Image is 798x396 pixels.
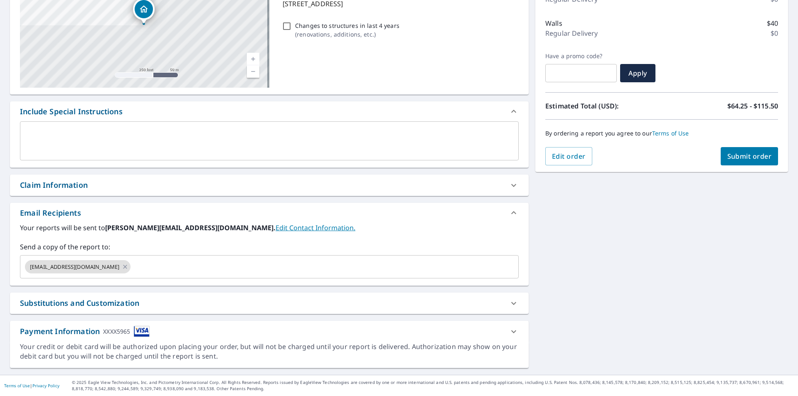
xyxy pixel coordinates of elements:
[767,18,778,28] p: $40
[545,147,592,165] button: Edit order
[545,130,778,137] p: By ordering a report you agree to our
[103,326,130,337] div: XXXX5965
[10,321,529,342] div: Payment InformationXXXX5965cardImage
[295,30,399,39] p: ( renovations, additions, etc. )
[25,263,124,271] span: [EMAIL_ADDRESS][DOMAIN_NAME]
[10,203,529,223] div: Email Recipients
[25,260,131,273] div: [EMAIL_ADDRESS][DOMAIN_NAME]
[10,293,529,314] div: Substitutions and Customization
[20,298,139,309] div: Substitutions and Customization
[727,101,778,111] p: $64.25 - $115.50
[134,326,150,337] img: cardImage
[545,18,562,28] p: Walls
[20,223,519,233] label: Your reports will be sent to
[20,242,519,252] label: Send a copy of the report to:
[545,28,598,38] p: Regular Delivery
[552,152,586,161] span: Edit order
[105,223,276,232] b: [PERSON_NAME][EMAIL_ADDRESS][DOMAIN_NAME].
[727,152,772,161] span: Submit order
[627,69,649,78] span: Apply
[4,383,59,388] p: |
[295,21,399,30] p: Changes to structures in last 4 years
[545,101,662,111] p: Estimated Total (USD):
[276,223,355,232] a: EditContactInfo
[20,207,81,219] div: Email Recipients
[20,342,519,361] div: Your credit or debit card will be authorized upon placing your order, but will not be charged unt...
[545,52,617,60] label: Have a promo code?
[20,106,123,117] div: Include Special Instructions
[721,147,778,165] button: Submit order
[20,326,150,337] div: Payment Information
[10,175,529,196] div: Claim Information
[771,28,778,38] p: $0
[652,129,689,137] a: Terms of Use
[620,64,655,82] button: Apply
[247,65,259,78] a: Current Level 17, Zoom Out
[4,383,30,389] a: Terms of Use
[10,101,529,121] div: Include Special Instructions
[32,383,59,389] a: Privacy Policy
[20,180,88,191] div: Claim Information
[247,53,259,65] a: Current Level 17, Zoom In
[72,379,794,392] p: © 2025 Eagle View Technologies, Inc. and Pictometry International Corp. All Rights Reserved. Repo...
